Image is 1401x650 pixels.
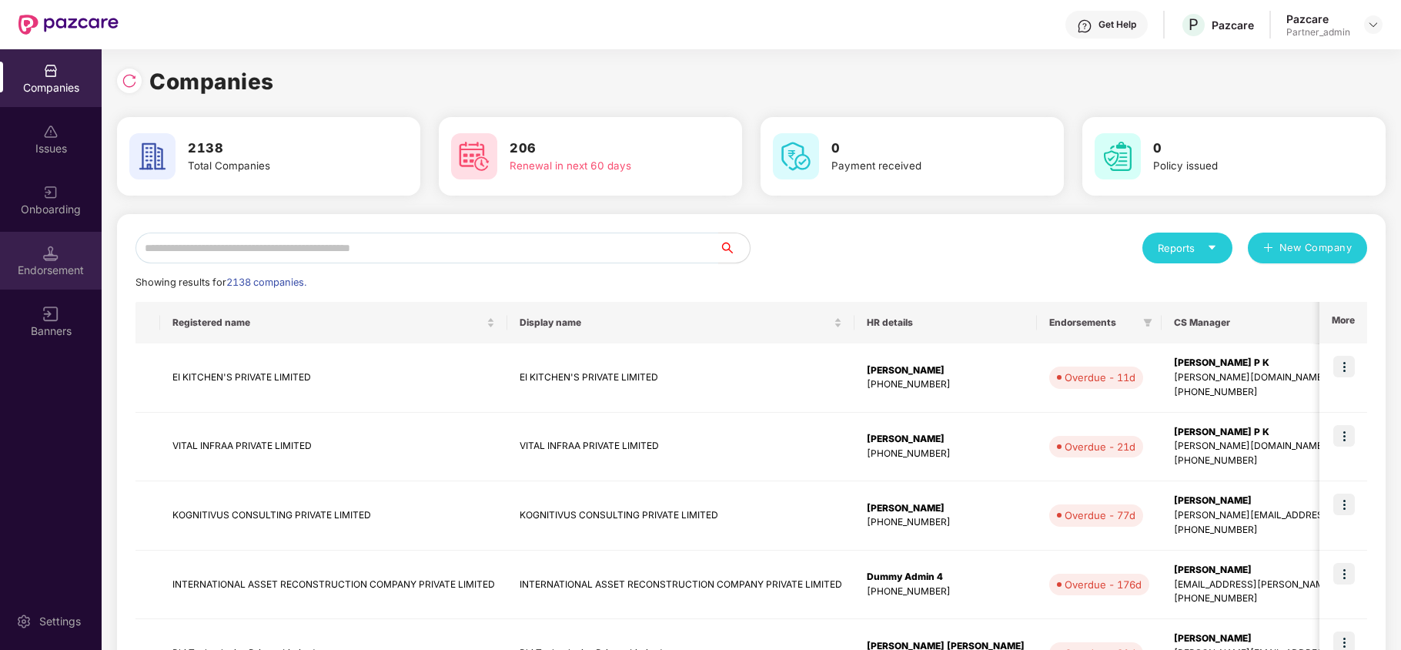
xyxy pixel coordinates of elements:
[867,515,1025,530] div: [PHONE_NUMBER]
[43,246,59,261] img: svg+xml;base64,PHN2ZyB3aWR0aD0iMTQuNSIgaGVpZ2h0PSIxNC41IiB2aWV3Qm94PSIwIDAgMTYgMTYiIGZpbGw9Im5vbm...
[854,302,1037,343] th: HR details
[520,317,831,329] span: Display name
[43,185,59,200] img: svg+xml;base64,PHN2ZyB3aWR0aD0iMjAiIGhlaWdodD0iMjAiIHZpZXdCb3g9IjAgMCAyMCAyMCIgZmlsbD0ibm9uZSIgeG...
[507,302,854,343] th: Display name
[43,63,59,79] img: svg+xml;base64,PHN2ZyBpZD0iQ29tcGFuaWVzIiB4bWxucz0iaHR0cDovL3d3dy53My5vcmcvMjAwMC9zdmciIHdpZHRoPS...
[1140,313,1155,332] span: filter
[43,124,59,139] img: svg+xml;base64,PHN2ZyBpZD0iSXNzdWVzX2Rpc2FibGVkIiB4bWxucz0iaHR0cDovL3d3dy53My5vcmcvMjAwMC9zdmciIH...
[122,73,137,89] img: svg+xml;base64,PHN2ZyBpZD0iUmVsb2FkLTMyeDMyIiB4bWxucz0iaHR0cDovL3d3dy53My5vcmcvMjAwMC9zdmciIHdpZH...
[1065,577,1142,592] div: Overdue - 176d
[1263,243,1273,255] span: plus
[160,413,507,482] td: VITAL INFRAA PRIVATE LIMITED
[1279,240,1353,256] span: New Company
[160,551,507,620] td: INTERNATIONAL ASSET RECONSTRUCTION COMPANY PRIVATE LIMITED
[718,242,750,254] span: search
[135,276,306,288] span: Showing results for
[867,432,1025,447] div: [PERSON_NAME]
[867,585,1025,599] div: [PHONE_NUMBER]
[867,364,1025,378] div: [PERSON_NAME]
[1065,439,1135,454] div: Overdue - 21d
[188,139,369,159] h3: 2138
[867,501,1025,516] div: [PERSON_NAME]
[18,15,119,35] img: New Pazcare Logo
[1077,18,1092,34] img: svg+xml;base64,PHN2ZyBpZD0iSGVscC0zMngzMiIgeG1sbnM9Imh0dHA6Ly93d3cudzMub3JnLzIwMDAvc3ZnIiB3aWR0aD...
[43,307,59,322] img: svg+xml;base64,PHN2ZyB3aWR0aD0iMTYiIGhlaWdodD0iMTYiIHZpZXdCb3g9IjAgMCAxNiAxNiIgZmlsbD0ibm9uZSIgeG...
[1248,233,1367,263] button: plusNew Company
[451,133,497,179] img: svg+xml;base64,PHN2ZyB4bWxucz0iaHR0cDovL3d3dy53My5vcmcvMjAwMC9zdmciIHdpZHRoPSI2MCIgaGVpZ2h0PSI2MC...
[507,413,854,482] td: VITAL INFRAA PRIVATE LIMITED
[1333,356,1355,377] img: icon
[1367,18,1379,31] img: svg+xml;base64,PHN2ZyBpZD0iRHJvcGRvd24tMzJ4MzIiIHhtbG5zPSJodHRwOi8vd3d3LnczLm9yZy8yMDAwL3N2ZyIgd2...
[1189,15,1199,34] span: P
[831,158,1013,174] div: Payment received
[1333,425,1355,447] img: icon
[1153,139,1335,159] h3: 0
[507,343,854,413] td: EI KITCHEN'S PRIVATE LIMITED
[172,317,483,329] span: Registered name
[149,65,274,99] h1: Companies
[1319,302,1367,343] th: More
[831,139,1013,159] h3: 0
[1095,133,1141,179] img: svg+xml;base64,PHN2ZyB4bWxucz0iaHR0cDovL3d3dy53My5vcmcvMjAwMC9zdmciIHdpZHRoPSI2MCIgaGVpZ2h0PSI2MC...
[1333,563,1355,585] img: icon
[1143,318,1152,327] span: filter
[1153,158,1335,174] div: Policy issued
[1212,18,1254,32] div: Pazcare
[1158,240,1217,256] div: Reports
[16,614,32,629] img: svg+xml;base64,PHN2ZyBpZD0iU2V0dGluZy0yMHgyMCIgeG1sbnM9Imh0dHA6Ly93d3cudzMub3JnLzIwMDAvc3ZnIiB3aW...
[1098,18,1136,31] div: Get Help
[129,133,176,179] img: svg+xml;base64,PHN2ZyB4bWxucz0iaHR0cDovL3d3dy53My5vcmcvMjAwMC9zdmciIHdpZHRoPSI2MCIgaGVpZ2h0PSI2MC...
[1333,494,1355,515] img: icon
[1065,370,1135,385] div: Overdue - 11d
[1286,26,1350,39] div: Partner_admin
[867,377,1025,392] div: [PHONE_NUMBER]
[160,481,507,551] td: KOGNITIVUS CONSULTING PRIVATE LIMITED
[188,158,369,174] div: Total Companies
[226,276,306,288] span: 2138 companies.
[510,158,691,174] div: Renewal in next 60 days
[1049,317,1137,329] span: Endorsements
[160,343,507,413] td: EI KITCHEN'S PRIVATE LIMITED
[1207,243,1217,253] span: caret-down
[510,139,691,159] h3: 206
[867,447,1025,461] div: [PHONE_NUMBER]
[773,133,819,179] img: svg+xml;base64,PHN2ZyB4bWxucz0iaHR0cDovL3d3dy53My5vcmcvMjAwMC9zdmciIHdpZHRoPSI2MCIgaGVpZ2h0PSI2MC...
[1065,508,1135,523] div: Overdue - 77d
[507,551,854,620] td: INTERNATIONAL ASSET RECONSTRUCTION COMPANY PRIVATE LIMITED
[35,614,85,629] div: Settings
[507,481,854,551] td: KOGNITIVUS CONSULTING PRIVATE LIMITED
[867,570,1025,585] div: Dummy Admin 4
[1286,12,1350,26] div: Pazcare
[718,233,751,263] button: search
[160,302,507,343] th: Registered name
